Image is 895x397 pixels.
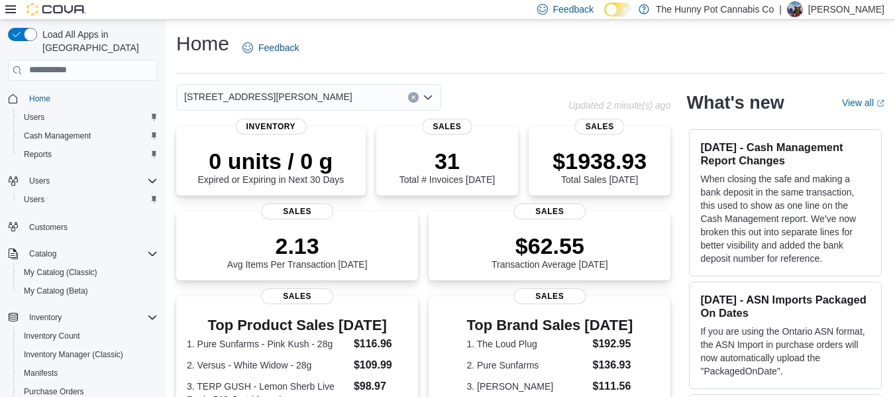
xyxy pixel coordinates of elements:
[808,1,884,17] p: [PERSON_NAME]
[779,1,782,17] p: |
[19,283,158,299] span: My Catalog (Beta)
[513,203,586,219] span: Sales
[261,203,334,219] span: Sales
[575,119,625,135] span: Sales
[13,345,163,364] button: Inventory Manager (Classic)
[19,365,158,381] span: Manifests
[13,282,163,300] button: My Catalog (Beta)
[787,1,803,17] div: Kyle Billie
[553,148,647,174] p: $1938.93
[19,146,158,162] span: Reports
[24,349,123,360] span: Inventory Manager (Classic)
[593,378,633,394] dd: $111.56
[24,131,91,141] span: Cash Management
[19,109,50,125] a: Users
[513,288,586,304] span: Sales
[19,192,50,207] a: Users
[24,219,73,235] a: Customers
[19,128,96,144] a: Cash Management
[700,172,870,265] p: When closing the safe and making a bank deposit in the same transaction, this used to show as one...
[13,108,163,127] button: Users
[19,347,129,363] a: Inventory Manager (Classic)
[24,386,84,397] span: Purchase Orders
[19,365,63,381] a: Manifests
[466,359,587,372] dt: 2. Pure Sunfarms
[354,357,407,373] dd: $109.99
[197,148,344,185] div: Expired or Expiring in Next 30 Days
[24,310,67,325] button: Inventory
[37,28,158,54] span: Load All Apps in [GEOGRAPHIC_DATA]
[19,347,158,363] span: Inventory Manager (Classic)
[19,264,103,280] a: My Catalog (Classic)
[19,109,158,125] span: Users
[24,90,158,107] span: Home
[19,192,158,207] span: Users
[13,190,163,209] button: Users
[492,233,608,270] div: Transaction Average [DATE]
[187,359,348,372] dt: 2. Versus - White Widow - 28g
[187,317,407,333] h3: Top Product Sales [DATE]
[24,218,158,235] span: Customers
[24,91,56,107] a: Home
[408,92,419,103] button: Clear input
[24,149,52,160] span: Reports
[700,325,870,378] p: If you are using the Ontario ASN format, the ASN Import in purchase orders will now automatically...
[24,112,44,123] span: Users
[237,34,304,61] a: Feedback
[227,233,368,259] p: 2.13
[13,364,163,382] button: Manifests
[13,127,163,145] button: Cash Management
[24,267,97,278] span: My Catalog (Classic)
[29,222,68,233] span: Customers
[354,336,407,352] dd: $116.96
[227,233,368,270] div: Avg Items Per Transaction [DATE]
[423,92,433,103] button: Open list of options
[26,3,86,16] img: Cova
[184,89,352,105] span: [STREET_ADDRESS][PERSON_NAME]
[24,310,158,325] span: Inventory
[3,245,163,263] button: Catalog
[3,89,163,108] button: Home
[876,99,884,107] svg: External link
[553,148,647,185] div: Total Sales [DATE]
[842,97,884,108] a: View allExternal link
[13,327,163,345] button: Inventory Count
[19,264,158,280] span: My Catalog (Classic)
[24,368,58,378] span: Manifests
[24,246,62,262] button: Catalog
[593,336,633,352] dd: $192.95
[604,3,632,17] input: Dark Mode
[3,308,163,327] button: Inventory
[19,283,93,299] a: My Catalog (Beta)
[24,331,80,341] span: Inventory Count
[24,286,88,296] span: My Catalog (Beta)
[399,148,495,174] p: 31
[700,293,870,319] h3: [DATE] - ASN Imports Packaged On Dates
[553,3,594,16] span: Feedback
[686,92,784,113] h2: What's new
[24,194,44,205] span: Users
[29,176,50,186] span: Users
[656,1,774,17] p: The Hunny Pot Cannabis Co
[13,263,163,282] button: My Catalog (Classic)
[24,173,158,189] span: Users
[29,93,50,104] span: Home
[236,119,307,135] span: Inventory
[399,148,495,185] div: Total # Invoices [DATE]
[24,246,158,262] span: Catalog
[187,337,348,351] dt: 1. Pure Sunfarms - Pink Kush - 28g
[197,148,344,174] p: 0 units / 0 g
[3,172,163,190] button: Users
[258,41,299,54] span: Feedback
[29,249,56,259] span: Catalog
[466,380,587,393] dt: 3. [PERSON_NAME]
[13,145,163,164] button: Reports
[568,100,670,111] p: Updated 2 minute(s) ago
[19,328,85,344] a: Inventory Count
[700,141,870,167] h3: [DATE] - Cash Management Report Changes
[492,233,608,259] p: $62.55
[466,337,587,351] dt: 1. The Loud Plug
[3,217,163,236] button: Customers
[19,328,158,344] span: Inventory Count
